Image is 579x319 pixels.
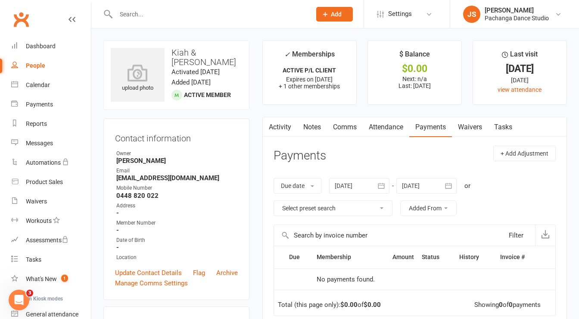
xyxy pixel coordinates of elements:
[171,78,211,86] time: Added [DATE]
[496,246,544,268] th: Invoice #
[115,268,182,278] a: Update Contact Details
[116,209,238,217] strong: -
[11,153,91,172] a: Automations
[455,246,496,268] th: History
[26,43,56,50] div: Dashboard
[116,236,238,244] div: Date of Birth
[284,49,335,65] div: Memberships
[485,6,549,14] div: [PERSON_NAME]
[418,246,455,268] th: Status
[116,253,238,262] div: Location
[26,198,47,205] div: Waivers
[452,117,488,137] a: Waivers
[331,11,342,18] span: Add
[263,117,297,137] a: Activity
[274,225,492,246] input: Search by invoice number
[11,95,91,114] a: Payments
[493,146,556,161] button: + Add Adjustment
[26,275,57,282] div: What's New
[11,269,91,289] a: What's New1
[409,117,452,137] a: Payments
[116,226,238,234] strong: -
[509,301,513,309] strong: 0
[26,217,52,224] div: Workouts
[509,230,523,241] div: Filter
[285,246,312,268] th: Due
[26,101,53,108] div: Payments
[313,269,418,290] td: No payments found.
[464,181,470,191] div: or
[26,140,53,147] div: Messages
[11,37,91,56] a: Dashboard
[11,231,91,250] a: Assessments
[11,192,91,211] a: Waivers
[115,130,238,143] h3: Contact information
[481,64,559,73] div: [DATE]
[116,244,238,251] strong: -
[116,202,238,210] div: Address
[26,81,50,88] div: Calendar
[116,219,238,227] div: Member Number
[10,9,32,30] a: Clubworx
[283,67,336,74] strong: ACTIVE P/L CLIENT
[216,268,238,278] a: Archive
[485,14,549,22] div: Pachanga Dance Studio
[26,237,68,244] div: Assessments
[278,301,381,309] div: Total (this page only): of
[463,6,480,23] div: JS
[11,172,91,192] a: Product Sales
[488,117,518,137] a: Tasks
[297,117,327,137] a: Notes
[184,91,231,98] span: Active member
[284,50,290,59] i: ✓
[313,246,375,268] th: Membership
[499,301,503,309] strong: 0
[26,256,41,263] div: Tasks
[116,174,238,182] strong: [EMAIL_ADDRESS][DOMAIN_NAME]
[316,7,353,22] button: Add
[193,268,205,278] a: Flag
[11,250,91,269] a: Tasks
[279,83,340,90] span: + 1 other memberships
[376,64,454,73] div: $0.00
[11,134,91,153] a: Messages
[474,301,541,309] div: Showing of payments
[11,211,91,231] a: Workouts
[26,178,63,185] div: Product Sales
[116,167,238,175] div: Email
[327,117,363,137] a: Comms
[400,200,457,216] button: Added From
[111,48,242,67] h3: Kiah & [PERSON_NAME]
[481,75,559,85] div: [DATE]
[26,311,78,318] div: General attendance
[286,76,333,83] span: Expires on [DATE]
[364,301,381,309] strong: $0.00
[116,192,238,200] strong: 0448 820 022
[26,290,33,297] span: 3
[26,159,61,166] div: Automations
[11,114,91,134] a: Reports
[399,49,430,64] div: $ Balance
[11,75,91,95] a: Calendar
[116,150,238,158] div: Owner
[376,75,454,89] p: Next: n/a Last: [DATE]
[498,86,542,93] a: view attendance
[26,120,47,127] div: Reports
[274,149,326,163] h3: Payments
[113,8,305,20] input: Search...
[26,62,45,69] div: People
[111,64,165,93] div: upload photo
[375,246,418,268] th: Amount
[171,68,220,76] time: Activated [DATE]
[9,290,29,310] iframe: Intercom live chat
[115,278,188,288] a: Manage Comms Settings
[116,157,238,165] strong: [PERSON_NAME]
[363,117,409,137] a: Attendance
[11,56,91,75] a: People
[116,184,238,192] div: Mobile Number
[492,225,535,246] button: Filter
[388,4,412,24] span: Settings
[502,49,538,64] div: Last visit
[61,275,68,282] span: 1
[340,301,358,309] strong: $0.00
